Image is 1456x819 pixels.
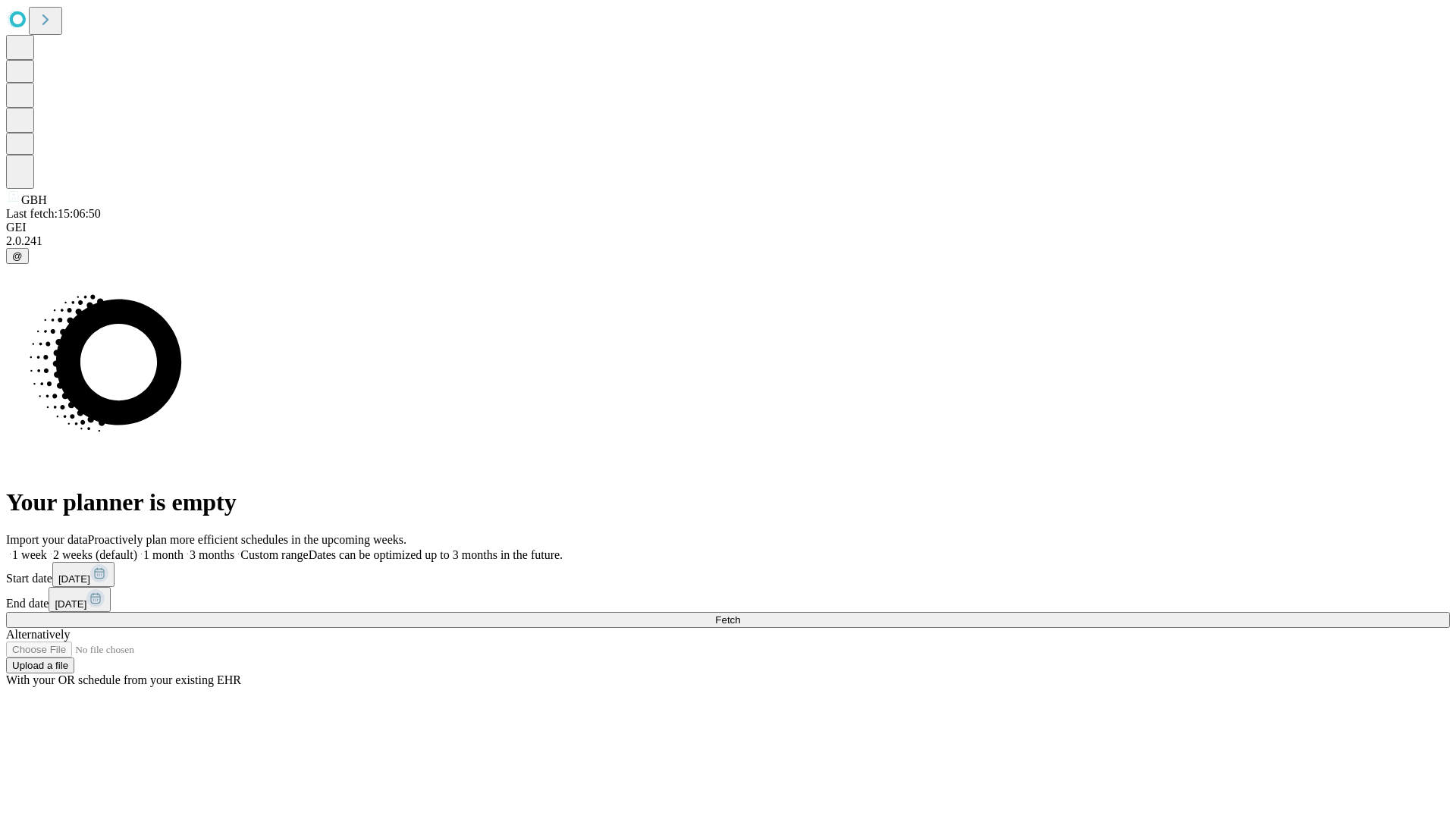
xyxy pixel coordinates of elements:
[6,533,88,546] span: Import your data
[58,573,90,585] span: [DATE]
[190,548,234,561] span: 3 months
[88,533,406,546] span: Proactively plan more efficient schedules in the upcoming weeks.
[6,488,1450,516] h1: Your planner is empty
[6,612,1450,628] button: Fetch
[55,598,86,610] span: [DATE]
[12,548,47,561] span: 1 week
[6,587,1450,612] div: End date
[21,193,47,206] span: GBH
[6,207,101,220] span: Last fetch: 15:06:50
[6,248,29,264] button: @
[6,221,1450,234] div: GEI
[240,548,308,561] span: Custom range
[53,548,137,561] span: 2 weeks (default)
[143,548,184,561] span: 1 month
[12,250,23,262] span: @
[52,562,115,587] button: [DATE]
[49,587,111,612] button: [DATE]
[309,548,563,561] span: Dates can be optimized up to 3 months in the future.
[6,234,1450,248] div: 2.0.241
[6,657,74,673] button: Upload a file
[715,614,740,626] span: Fetch
[6,628,70,641] span: Alternatively
[6,562,1450,587] div: Start date
[6,673,241,686] span: With your OR schedule from your existing EHR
